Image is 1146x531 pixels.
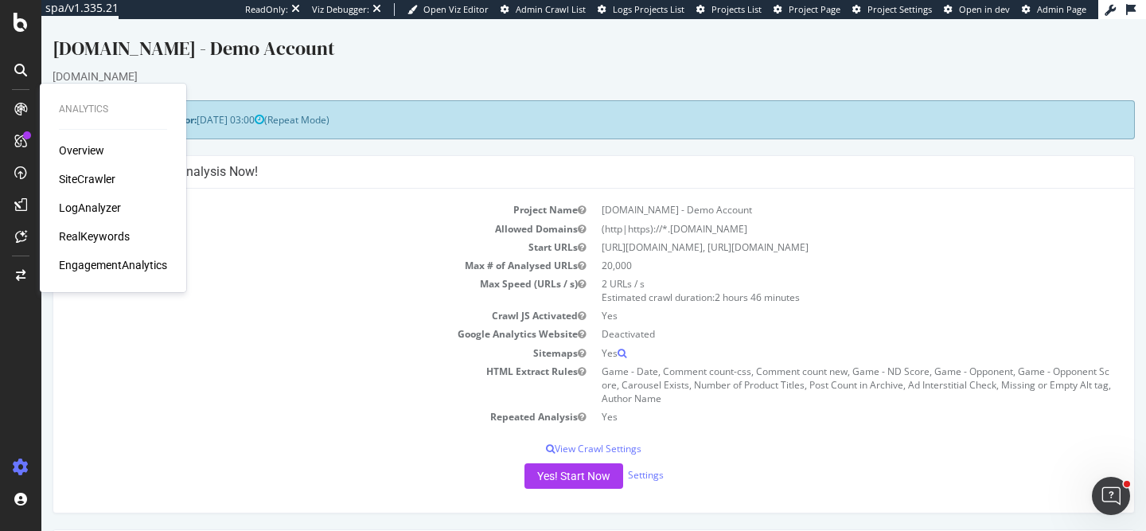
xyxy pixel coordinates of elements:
td: [URL][DOMAIN_NAME], [URL][DOMAIN_NAME] [552,219,1081,237]
a: Settings [587,450,622,463]
div: (Repeat Mode) [11,81,1093,120]
td: Crawl JS Activated [24,287,552,306]
td: 20,000 [552,237,1081,256]
h4: Configure your New Analysis Now! [24,145,1081,161]
a: Open Viz Editor [407,3,489,16]
td: Yes [552,287,1081,306]
span: Admin Crawl List [516,3,586,15]
iframe: Intercom live chat [1092,477,1130,515]
td: Allowed Domains [24,201,552,219]
td: Game - Date, Comment count-css, Comment count new, Game - ND Score, Game - Opponent, Game - Oppon... [552,343,1081,388]
a: Open in dev [944,3,1010,16]
td: Repeated Analysis [24,388,552,407]
strong: Next Launch Scheduled for: [24,94,155,107]
a: Overview [59,143,104,158]
td: Yes [552,325,1081,343]
span: Open Viz Editor [423,3,489,15]
button: Yes! Start Now [483,444,582,470]
a: Admin Crawl List [501,3,586,16]
td: [DOMAIN_NAME] - Demo Account [552,182,1081,200]
a: Admin Page [1022,3,1086,16]
td: Start URLs [24,219,552,237]
td: Deactivated [552,306,1081,324]
td: (http|https)://*.[DOMAIN_NAME] [552,201,1081,219]
td: Yes [552,388,1081,407]
a: Project Page [774,3,840,16]
div: Viz Debugger: [312,3,369,16]
span: Open in dev [959,3,1010,15]
div: [DOMAIN_NAME] [11,49,1093,65]
div: Analytics [59,103,167,116]
span: Projects List [711,3,762,15]
span: Logs Projects List [613,3,684,15]
span: Project Page [789,3,840,15]
a: RealKeywords [59,228,130,244]
a: EngagementAnalytics [59,257,167,273]
td: Sitemaps [24,325,552,343]
a: Project Settings [852,3,932,16]
div: [DOMAIN_NAME] - Demo Account [11,16,1093,49]
div: ReadOnly: [245,3,288,16]
td: 2 URLs / s Estimated crawl duration: [552,256,1081,287]
a: SiteCrawler [59,171,115,187]
span: Admin Page [1037,3,1086,15]
span: [DATE] 03:00 [155,94,223,107]
td: HTML Extract Rules [24,343,552,388]
td: Google Analytics Website [24,306,552,324]
p: View Crawl Settings [24,423,1081,436]
a: LogAnalyzer [59,200,121,216]
span: 2 hours 46 minutes [673,271,758,285]
a: Logs Projects List [598,3,684,16]
td: Max # of Analysed URLs [24,237,552,256]
a: Projects List [696,3,762,16]
td: Max Speed (URLs / s) [24,256,552,287]
span: Project Settings [867,3,932,15]
td: Project Name [24,182,552,200]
